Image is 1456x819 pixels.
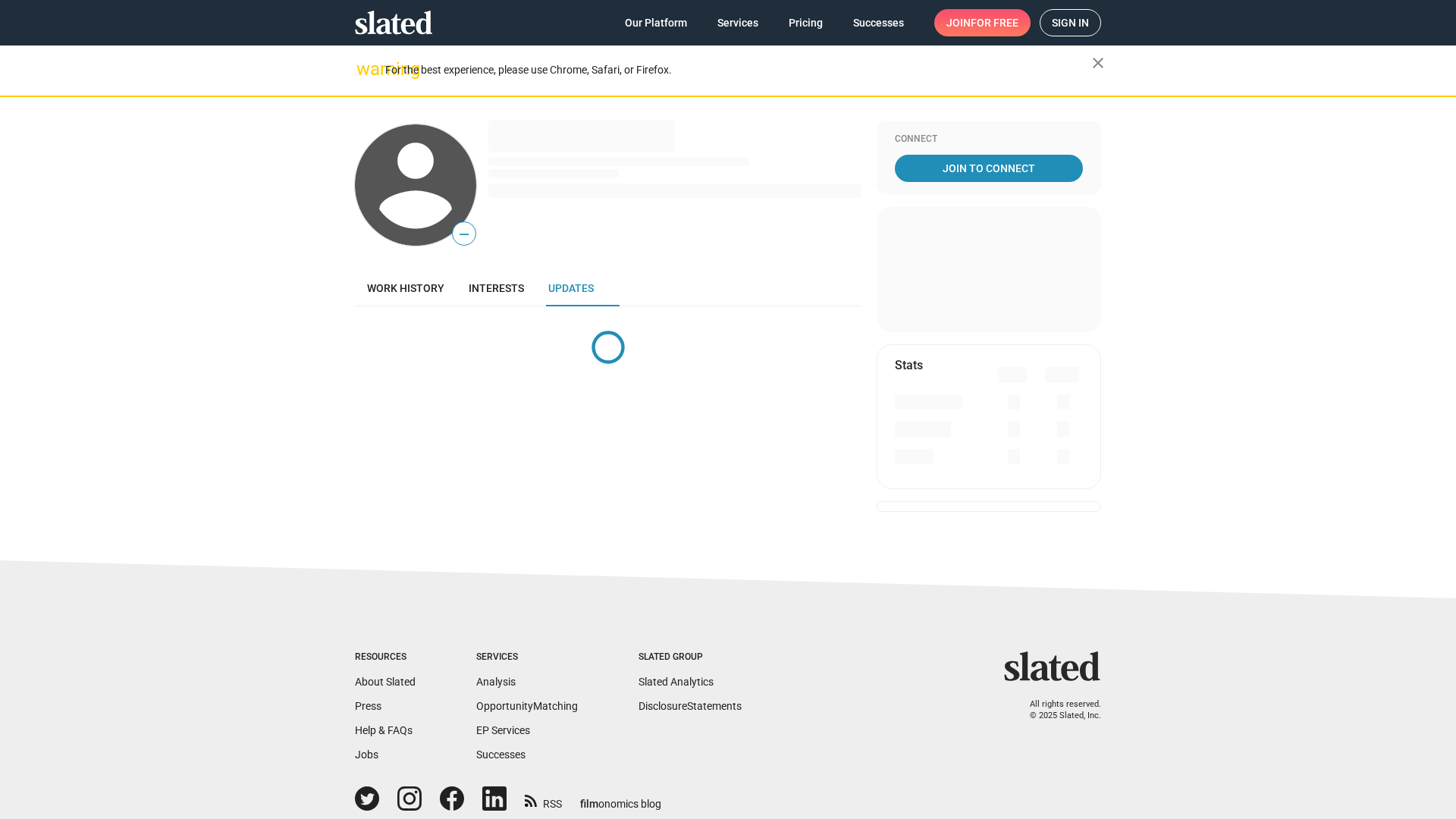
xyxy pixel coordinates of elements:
a: Help & FAQs [355,724,413,736]
a: RSS [525,788,562,811]
span: Join To Connect [898,155,1080,182]
span: for free [971,9,1018,36]
a: Analysis [476,676,516,688]
a: Work history [355,270,457,306]
span: Successes [853,9,904,36]
a: filmonomics blog [580,785,661,811]
a: Sign in [1040,9,1101,36]
a: Interests [457,270,536,306]
div: Services [476,651,578,664]
a: Services [705,9,770,36]
a: Pricing [777,9,835,36]
a: Successes [476,748,526,761]
div: Slated Group [639,651,742,664]
mat-card-title: Stats [895,357,923,373]
a: Press [355,700,381,712]
span: — [453,224,475,244]
a: DisclosureStatements [639,700,742,712]
a: Jobs [355,748,378,761]
span: Our Platform [625,9,687,36]
a: Slated Analytics [639,676,714,688]
span: Join [946,9,1018,36]
a: Our Platform [613,9,699,36]
a: About Slated [355,676,416,688]
a: EP Services [476,724,530,736]
mat-icon: close [1089,54,1107,72]
mat-icon: warning [356,60,375,78]
a: Updates [536,270,606,306]
span: Work history [367,282,444,294]
div: Resources [355,651,416,664]
span: Interests [469,282,524,294]
a: Joinfor free [934,9,1031,36]
a: OpportunityMatching [476,700,578,712]
div: Connect [895,133,1083,146]
a: Successes [841,9,916,36]
span: film [580,798,598,810]
span: Services [717,9,758,36]
p: All rights reserved. © 2025 Slated, Inc. [1014,699,1101,721]
span: Pricing [789,9,823,36]
span: Updates [548,282,594,294]
a: Join To Connect [895,155,1083,182]
div: For the best experience, please use Chrome, Safari, or Firefox. [385,60,1092,80]
span: Sign in [1052,10,1089,36]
